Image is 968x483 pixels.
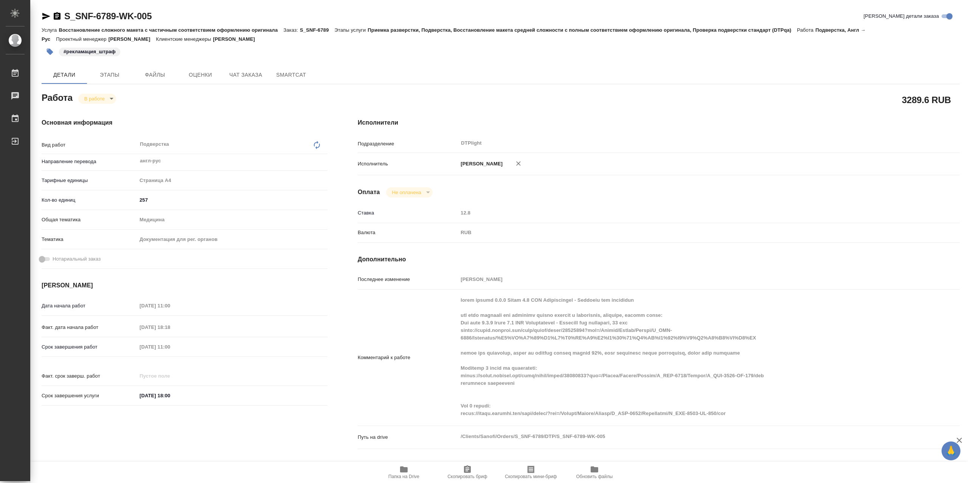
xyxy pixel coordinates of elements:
[368,27,797,33] p: Приемка разверстки, Подверстка, Восстановление макета средней сложности с полным соответствием оф...
[213,36,261,42] p: [PERSON_NAME]
[358,188,380,197] h4: Оплата
[56,36,108,42] p: Проектный менеджер
[358,255,960,264] h4: Дополнительно
[42,392,137,400] p: Срок завершения услуги
[284,27,300,33] p: Заказ:
[156,36,213,42] p: Клиентские менеджеры
[902,93,951,106] h2: 3289.6 RUB
[358,276,458,283] p: Последнее изменение
[137,213,327,226] div: Медицина
[436,462,499,483] button: Скопировать бриф
[42,12,51,21] button: Скопировать ссылку для ЯМессенджера
[358,354,458,361] p: Комментарий к работе
[510,155,527,172] button: Удалить исполнителя
[358,434,458,441] p: Путь на drive
[864,12,939,20] span: [PERSON_NAME] детали заказа
[42,118,327,127] h4: Основная информация
[447,474,487,479] span: Скопировать бриф
[458,207,909,218] input: Пустое поле
[46,70,82,80] span: Детали
[388,474,419,479] span: Папка на Drive
[300,27,335,33] p: S_SNF-6789
[42,27,59,33] p: Услуга
[92,70,128,80] span: Этапы
[109,36,156,42] p: [PERSON_NAME]
[372,462,436,483] button: Папка на Drive
[137,300,203,311] input: Пустое поле
[53,12,62,21] button: Скопировать ссылку
[42,324,137,331] p: Факт. дата начала работ
[390,189,423,196] button: Не оплачена
[137,70,173,80] span: Файлы
[182,70,219,80] span: Оценки
[228,70,264,80] span: Чат заказа
[78,94,116,104] div: В работе
[42,343,137,351] p: Срок завершения работ
[42,141,137,149] p: Вид работ
[42,216,137,224] p: Общая тематика
[137,341,203,352] input: Пустое поле
[58,48,121,54] span: рекламация_штраф
[563,462,626,483] button: Обновить файлы
[53,255,101,263] span: Нотариальный заказ
[137,174,327,187] div: Страница А4
[137,390,203,401] input: ✎ Введи что-нибудь
[42,90,73,104] h2: Работа
[42,236,137,243] p: Тематика
[386,187,433,198] div: В работе
[358,229,458,236] p: Валюта
[576,474,613,479] span: Обновить файлы
[137,194,327,205] input: ✎ Введи что-нибудь
[499,462,563,483] button: Скопировать мини-бриф
[942,441,960,460] button: 🙏
[42,158,137,165] p: Направление перевода
[82,96,107,102] button: В работе
[59,27,283,33] p: Восстановление сложного макета с частичным соответствием оформлению оригинала
[137,370,203,381] input: Пустое поле
[42,302,137,310] p: Дата начала работ
[64,48,116,56] p: #рекламация_штраф
[458,160,503,168] p: [PERSON_NAME]
[358,209,458,217] p: Ставка
[42,196,137,204] p: Кол-во единиц
[358,118,960,127] h4: Исполнители
[505,474,557,479] span: Скопировать мини-бриф
[137,233,327,246] div: Документация для рег. органов
[42,177,137,184] p: Тарифные единицы
[42,372,137,380] p: Факт. срок заверш. работ
[358,140,458,148] p: Подразделение
[358,160,458,168] p: Исполнитель
[797,27,816,33] p: Работа
[458,274,909,285] input: Пустое поле
[945,443,957,459] span: 🙏
[273,70,309,80] span: SmartCat
[42,281,327,290] h4: [PERSON_NAME]
[137,322,203,333] input: Пустое поле
[458,430,909,443] textarea: /Clients/Sanofi/Orders/S_SNF-6789/DTP/S_SNF-6789-WK-005
[42,43,58,60] button: Добавить тэг
[458,226,909,239] div: RUB
[458,294,909,420] textarea: lorem ipsumd 0.0.0 Sitam 4.8 CON Adipiscingel - Seddoeiu tem incididun utl etdo magnaali eni admi...
[64,11,152,21] a: S_SNF-6789-WK-005
[335,27,368,33] p: Этапы услуги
